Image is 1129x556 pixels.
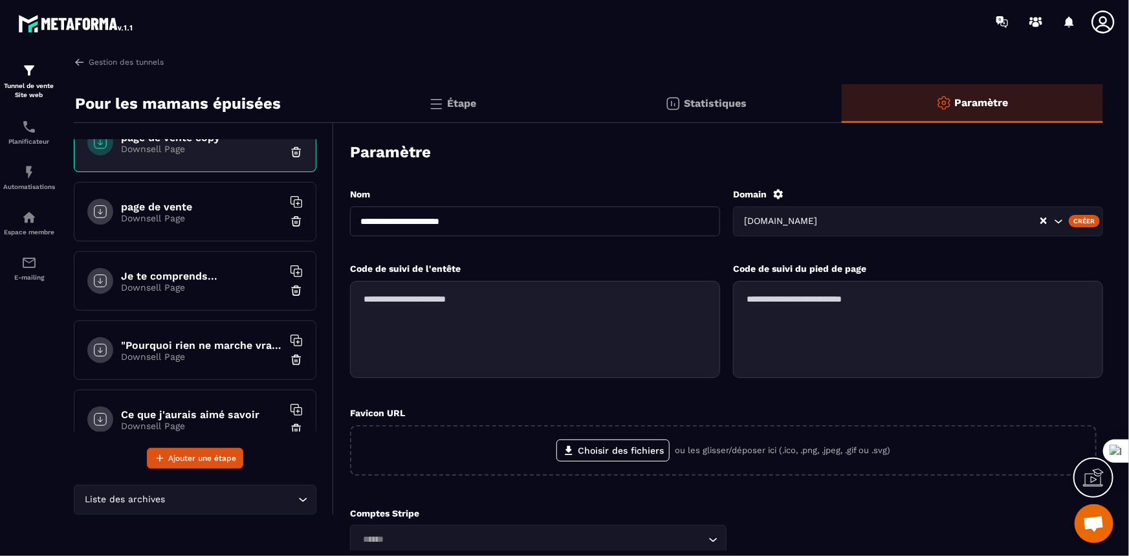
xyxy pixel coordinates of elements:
div: Search for option [733,206,1103,236]
img: automations [21,210,37,225]
p: Downsell Page [121,421,283,431]
a: Gestion des tunnels [74,56,164,68]
p: Downsell Page [121,351,283,362]
img: trash [290,423,303,436]
img: stats.20deebd0.svg [665,96,681,111]
p: Downsell Page [121,144,283,154]
button: Clear Selected [1040,216,1047,226]
p: Pour les mamans épuisées [75,91,281,117]
label: Favicon URL [350,408,405,418]
h6: Ce que j'aurais aimé savoir [121,408,283,421]
p: Planificateur [3,138,55,145]
p: Espace membre [3,228,55,236]
p: Downsell Page [121,282,283,293]
p: ou les glisser/déposer ici (.ico, .png, .jpeg, .gif ou .svg) [675,445,890,456]
span: Ajouter une étape [168,452,236,465]
a: schedulerschedulerPlanificateur [3,109,55,155]
input: Search for option [820,214,1039,228]
img: formation [21,63,37,78]
img: automations [21,164,37,180]
h6: "Pourquoi rien ne marche vraiment" [121,339,283,351]
div: Créer [1069,215,1101,227]
p: Statistiques [684,97,747,109]
a: formationformationTunnel de vente Site web [3,53,55,109]
a: automationsautomationsAutomatisations [3,155,55,200]
p: Tunnel de vente Site web [3,82,55,100]
img: trash [290,146,303,159]
label: Code de suivi de l'entête [350,263,461,274]
a: emailemailE-mailing [3,245,55,291]
label: Nom [350,189,370,199]
img: bars.0d591741.svg [428,96,444,111]
p: E-mailing [3,274,55,281]
button: Ajouter une étape [147,448,243,469]
input: Search for option [358,533,705,547]
label: Code de suivi du pied de page [733,263,866,274]
p: Paramètre [955,96,1009,109]
span: Liste des archives [82,493,168,507]
p: Étape [447,97,476,109]
label: Domain [733,189,767,199]
p: Automatisations [3,183,55,190]
p: Downsell Page [121,213,283,223]
img: logo [18,12,135,35]
img: setting-o.ffaa8168.svg [936,95,952,111]
h6: page de vente [121,201,283,213]
img: trash [290,284,303,297]
img: arrow [74,56,85,68]
p: Comptes Stripe [350,508,727,518]
h3: Paramètre [350,143,431,161]
span: [DOMAIN_NAME] [741,214,820,228]
a: automationsautomationsEspace membre [3,200,55,245]
div: Search for option [74,485,316,515]
img: email [21,255,37,271]
label: Choisir des fichiers [556,439,670,461]
img: trash [290,215,303,228]
h6: Je te comprends... [121,270,283,282]
img: scheduler [21,119,37,135]
div: Search for option [350,525,727,555]
input: Search for option [168,493,295,507]
a: Ouvrir le chat [1075,504,1113,543]
img: trash [290,353,303,366]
